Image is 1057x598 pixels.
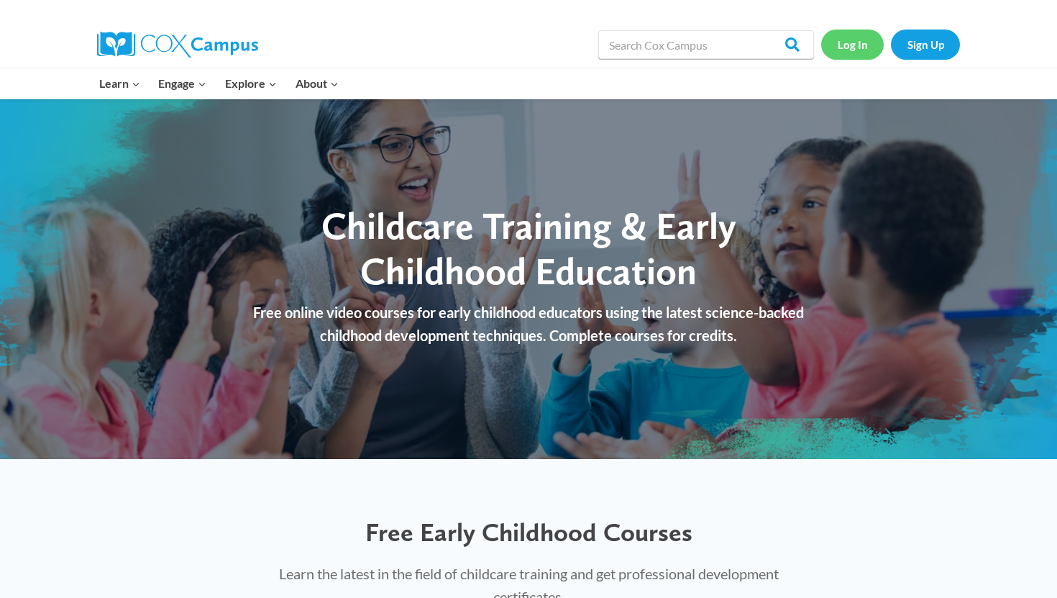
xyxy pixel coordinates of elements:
[90,68,150,99] button: Child menu of Learn
[90,68,347,99] nav: Primary Navigation
[821,30,884,59] a: Log In
[97,32,258,58] img: Cox Campus
[237,301,820,347] p: Free online video courses for early childhood educators using the latest science-backed childhood...
[598,30,814,59] input: Search Cox Campus
[321,203,736,293] span: Childcare Training & Early Childhood Education
[891,30,960,59] a: Sign Up
[365,517,692,548] span: Free Early Childhood Courses
[821,30,960,59] nav: Secondary Navigation
[286,68,348,99] button: Child menu of About
[150,68,216,99] button: Child menu of Engage
[216,68,286,99] button: Child menu of Explore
